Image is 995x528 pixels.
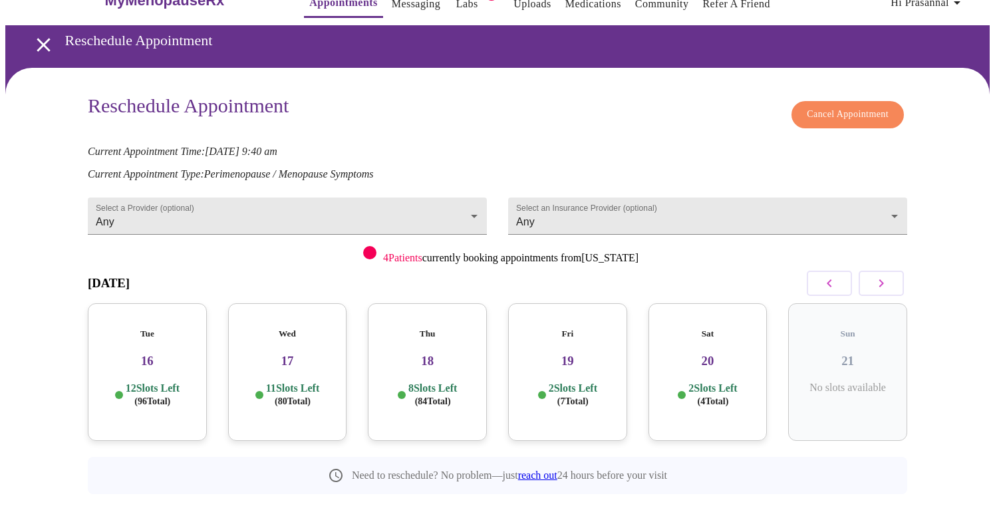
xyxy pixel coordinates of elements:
[383,252,422,263] span: 4 Patients
[549,382,597,408] p: 2 Slots Left
[519,354,617,368] h3: 19
[378,329,476,339] h5: Thu
[352,469,667,481] p: Need to reschedule? No problem—just 24 hours before your visit
[557,396,589,406] span: ( 7 Total)
[688,382,737,408] p: 2 Slots Left
[98,354,196,368] h3: 16
[88,146,277,157] em: Current Appointment Time: [DATE] 9:40 am
[88,168,373,180] em: Current Appointment Type: Perimenopause / Menopause Symptoms
[791,101,904,128] button: Cancel Appointment
[697,396,728,406] span: ( 4 Total)
[88,94,289,122] h3: Reschedule Appointment
[98,329,196,339] h5: Tue
[799,354,897,368] h3: 21
[65,32,921,49] h3: Reschedule Appointment
[239,354,337,368] h3: 17
[659,329,757,339] h5: Sat
[126,382,180,408] p: 12 Slots Left
[378,354,476,368] h3: 18
[799,382,897,394] p: No slots available
[807,106,889,123] span: Cancel Appointment
[266,382,319,408] p: 11 Slots Left
[88,198,487,235] div: Any
[88,276,130,291] h3: [DATE]
[799,329,897,339] h5: Sun
[659,354,757,368] h3: 20
[508,198,907,235] div: Any
[383,252,639,264] p: currently booking appointments from [US_STATE]
[408,382,457,408] p: 8 Slots Left
[24,25,63,65] button: open drawer
[415,396,451,406] span: ( 84 Total)
[239,329,337,339] h5: Wed
[275,396,311,406] span: ( 80 Total)
[134,396,170,406] span: ( 96 Total)
[519,329,617,339] h5: Fri
[518,469,557,481] a: reach out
